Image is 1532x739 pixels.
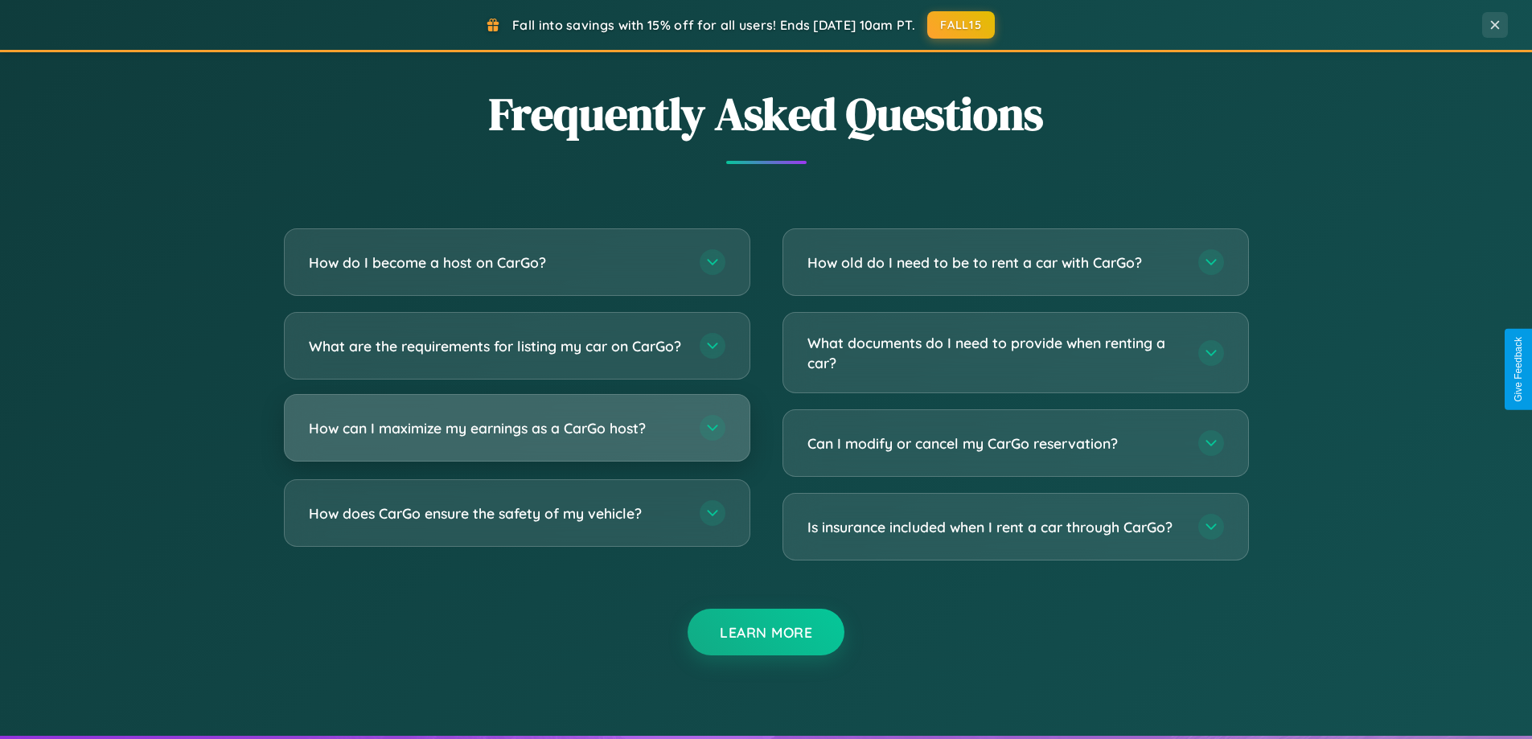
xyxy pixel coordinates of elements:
[688,609,844,655] button: Learn More
[309,336,684,356] h3: What are the requirements for listing my car on CarGo?
[309,503,684,523] h3: How does CarGo ensure the safety of my vehicle?
[807,252,1182,273] h3: How old do I need to be to rent a car with CarGo?
[807,517,1182,537] h3: Is insurance included when I rent a car through CarGo?
[927,11,995,39] button: FALL15
[807,333,1182,372] h3: What documents do I need to provide when renting a car?
[512,17,915,33] span: Fall into savings with 15% off for all users! Ends [DATE] 10am PT.
[309,252,684,273] h3: How do I become a host on CarGo?
[309,418,684,438] h3: How can I maximize my earnings as a CarGo host?
[807,433,1182,454] h3: Can I modify or cancel my CarGo reservation?
[1513,337,1524,402] div: Give Feedback
[284,83,1249,145] h2: Frequently Asked Questions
